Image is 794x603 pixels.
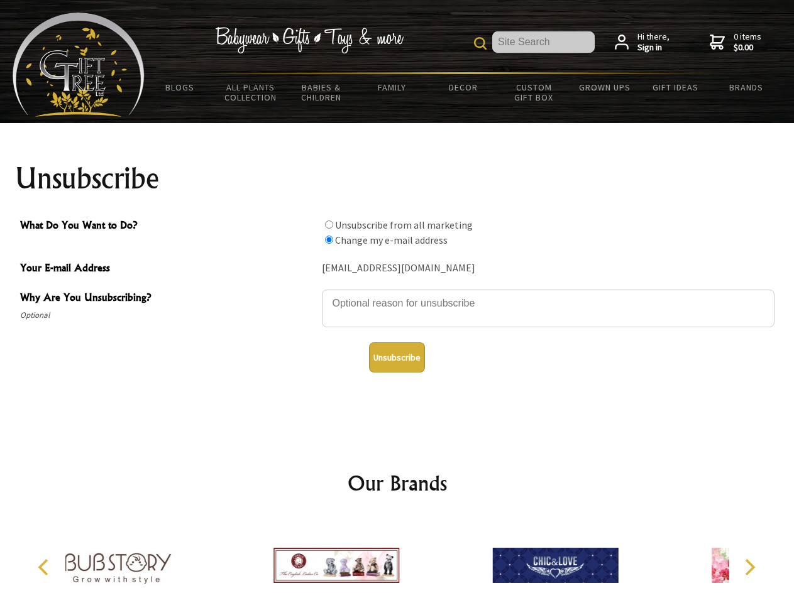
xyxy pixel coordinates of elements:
a: All Plants Collection [216,74,287,111]
a: Hi there,Sign in [615,31,670,53]
a: Decor [427,74,499,100]
img: Babywear - Gifts - Toys & more [215,27,404,53]
img: Babyware - Gifts - Toys and more... [13,13,145,117]
input: Site Search [492,31,595,53]
a: Brands [711,74,782,100]
strong: $0.00 [734,42,761,53]
h1: Unsubscribe [15,163,780,193]
button: Previous [31,553,59,581]
input: What Do You Want to Do? [325,236,333,244]
button: Next [736,553,763,581]
a: Gift Ideas [640,74,711,100]
input: What Do You Want to Do? [325,220,333,229]
label: Unsubscribe from all marketing [335,219,473,231]
h2: Our Brands [25,468,769,498]
a: Custom Gift Box [499,74,570,111]
label: Change my e-mail address [335,234,448,246]
span: Your E-mail Address [20,260,316,278]
button: Unsubscribe [369,342,425,372]
div: [EMAIL_ADDRESS][DOMAIN_NAME] [322,259,775,278]
span: Hi there, [637,31,670,53]
span: 0 items [734,31,761,53]
a: BLOGS [145,74,216,100]
span: Why Are You Unsubscribing? [20,290,316,308]
strong: Sign in [637,42,670,53]
a: Family [357,74,428,100]
a: 0 items$0.00 [710,31,761,53]
img: product search [474,37,487,50]
textarea: Why Are You Unsubscribing? [322,290,775,327]
span: What Do You Want to Do? [20,217,316,236]
a: Grown Ups [569,74,640,100]
a: Babies & Children [286,74,357,111]
span: Optional [20,308,316,323]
